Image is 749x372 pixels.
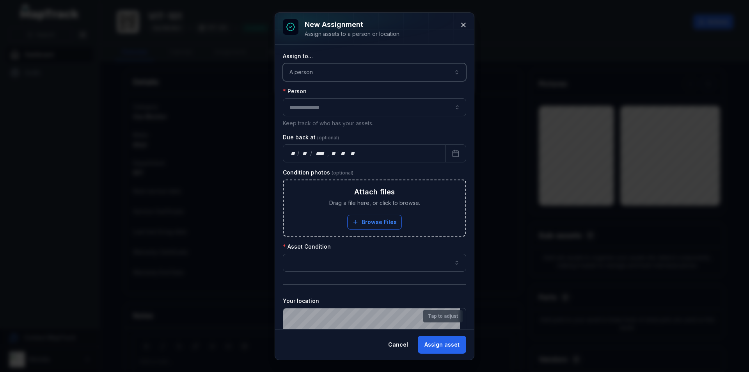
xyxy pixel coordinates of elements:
[327,150,330,157] div: ,
[283,52,313,60] label: Assign to...
[283,308,460,366] canvas: Map
[305,30,401,38] div: Assign assets to a person or location.
[418,336,466,354] button: Assign asset
[329,199,420,207] span: Drag a file here, or click to browse.
[305,19,401,30] h3: New assignment
[347,215,402,230] button: Browse Files
[283,243,331,251] label: Asset Condition
[330,150,337,157] div: hour,
[289,150,297,157] div: day,
[382,336,415,354] button: Cancel
[339,150,347,157] div: minute,
[283,87,307,95] label: Person
[349,150,357,157] div: am/pm,
[337,150,339,157] div: :
[445,144,466,162] button: Calendar
[283,133,339,141] label: Due back at
[428,313,458,319] strong: Tap to adjust
[297,150,300,157] div: /
[283,169,353,176] label: Condition photos
[310,150,313,157] div: /
[283,98,466,116] input: assignment-add:person-label
[300,150,311,157] div: month,
[283,63,466,81] button: A person
[313,150,327,157] div: year,
[283,119,466,127] p: Keep track of who has your assets.
[354,187,395,198] h3: Attach files
[283,297,319,305] label: Your location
